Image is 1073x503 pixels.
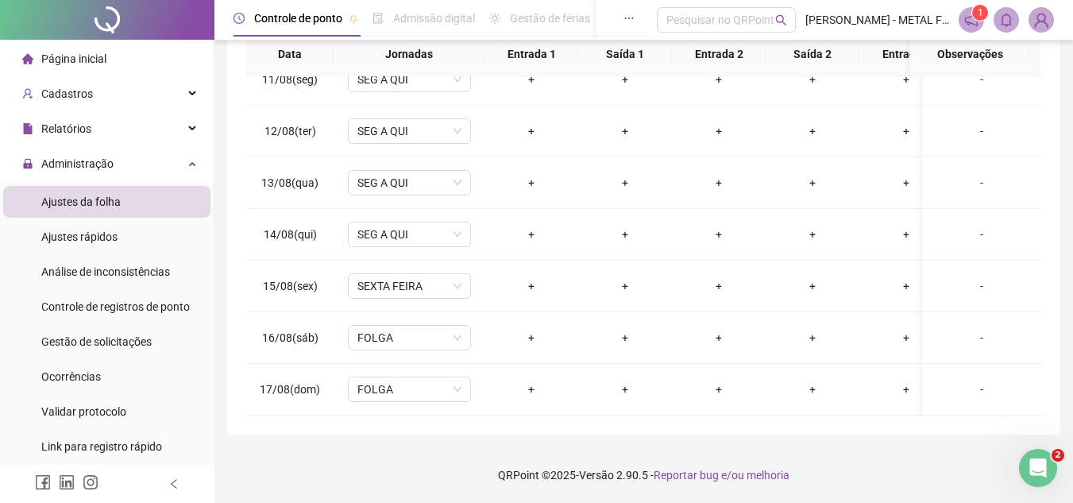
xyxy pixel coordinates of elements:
[59,474,75,490] span: linkedin
[766,33,859,76] th: Saída 2
[964,13,978,27] span: notification
[935,174,1029,192] div: -
[805,11,949,29] span: [PERSON_NAME] - METAL FERRAZ COMERCIO DE METAIS
[41,230,118,243] span: Ajustes rápidos
[484,33,578,76] th: Entrada 1
[872,174,940,192] div: +
[264,125,316,137] span: 12/08(ter)
[578,33,672,76] th: Saída 1
[591,122,659,140] div: +
[234,13,245,24] span: clock-circle
[685,381,753,398] div: +
[497,226,565,243] div: +
[41,195,121,208] span: Ajustes da folha
[35,474,51,490] span: facebook
[591,174,659,192] div: +
[685,122,753,140] div: +
[591,277,659,295] div: +
[685,329,753,346] div: +
[497,381,565,398] div: +
[685,226,753,243] div: +
[935,122,1029,140] div: -
[778,122,847,140] div: +
[22,123,33,134] span: file
[246,33,334,76] th: Data
[264,228,317,241] span: 14/08(qui)
[510,12,590,25] span: Gestão de férias
[357,377,461,401] span: FOLGA
[935,71,1029,88] div: -
[22,88,33,99] span: user-add
[978,7,983,18] span: 1
[872,381,940,398] div: +
[41,440,162,453] span: Link para registro rápido
[778,381,847,398] div: +
[935,329,1029,346] div: -
[261,176,318,189] span: 13/08(qua)
[22,158,33,169] span: lock
[591,381,659,398] div: +
[489,13,500,24] span: sun
[685,71,753,88] div: +
[262,73,318,86] span: 11/08(seg)
[872,71,940,88] div: +
[357,274,461,298] span: SEXTA FEIRA
[923,45,1017,63] span: Observações
[1029,8,1053,32] img: 25573
[22,53,33,64] span: home
[357,68,461,91] span: SEG A QUI
[254,12,342,25] span: Controle de ponto
[41,370,101,383] span: Ocorrências
[41,52,106,65] span: Página inicial
[872,122,940,140] div: +
[999,13,1013,27] span: bell
[262,331,318,344] span: 16/08(sáb)
[778,226,847,243] div: +
[260,383,320,396] span: 17/08(dom)
[497,277,565,295] div: +
[263,280,318,292] span: 15/08(sex)
[497,71,565,88] div: +
[591,226,659,243] div: +
[1052,449,1064,462] span: 2
[591,329,659,346] div: +
[168,478,179,489] span: left
[775,14,787,26] span: search
[685,174,753,192] div: +
[778,174,847,192] div: +
[859,33,953,76] th: Entrada 3
[778,71,847,88] div: +
[334,33,484,76] th: Jornadas
[83,474,98,490] span: instagram
[41,405,126,418] span: Validar protocolo
[214,447,1073,503] footer: QRPoint © 2025 - 2.90.5 -
[497,174,565,192] div: +
[935,381,1029,398] div: -
[497,329,565,346] div: +
[357,326,461,350] span: FOLGA
[349,14,358,24] span: pushpin
[579,469,614,482] span: Versão
[623,13,635,24] span: ellipsis
[872,226,940,243] div: +
[41,300,190,313] span: Controle de registros de ponto
[872,329,940,346] div: +
[41,157,114,170] span: Administração
[372,13,384,24] span: file-done
[1019,449,1057,487] iframe: Intercom live chat
[778,277,847,295] div: +
[654,469,789,482] span: Reportar bug e/ou melhoria
[357,171,461,195] span: SEG A QUI
[910,33,1029,76] th: Observações
[935,226,1029,243] div: -
[672,33,766,76] th: Entrada 2
[872,277,940,295] div: +
[935,277,1029,295] div: -
[778,329,847,346] div: +
[393,12,475,25] span: Admissão digital
[357,119,461,143] span: SEG A QUI
[41,122,91,135] span: Relatórios
[591,71,659,88] div: +
[41,265,170,278] span: Análise de inconsistências
[497,122,565,140] div: +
